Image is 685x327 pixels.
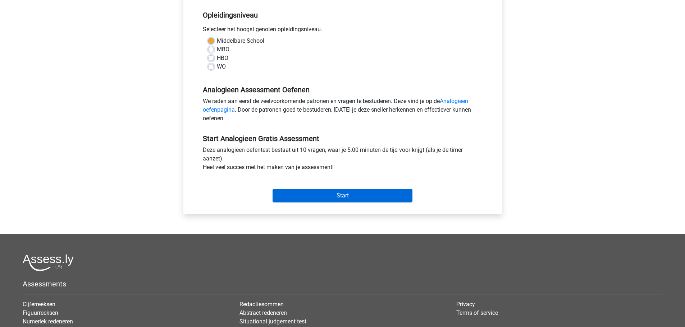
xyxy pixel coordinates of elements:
label: Middelbare School [217,37,264,45]
h5: Start Analogieen Gratis Assessment [203,134,483,143]
h5: Analogieen Assessment Oefenen [203,85,483,94]
a: Numeriek redeneren [23,318,73,325]
label: HBO [217,54,228,62]
a: Privacy [456,301,475,308]
div: Deze analogieen oefentest bestaat uit 10 vragen, waar je 5:00 minuten de tijd voor krijgt (als je... [197,146,488,174]
a: Cijferreeksen [23,301,55,308]
a: Abstract redeneren [239,309,287,316]
h5: Opleidingsniveau [203,8,483,22]
a: Terms of service [456,309,498,316]
a: Redactiesommen [239,301,284,308]
input: Start [273,189,412,202]
img: Assessly logo [23,254,74,271]
div: Selecteer het hoogst genoten opleidingsniveau. [197,25,488,37]
div: We raden aan eerst de veelvoorkomende patronen en vragen te bestuderen. Deze vind je op de . Door... [197,97,488,126]
h5: Assessments [23,280,662,288]
label: MBO [217,45,229,54]
a: Figuurreeksen [23,309,58,316]
label: WO [217,62,226,71]
a: Situational judgement test [239,318,306,325]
